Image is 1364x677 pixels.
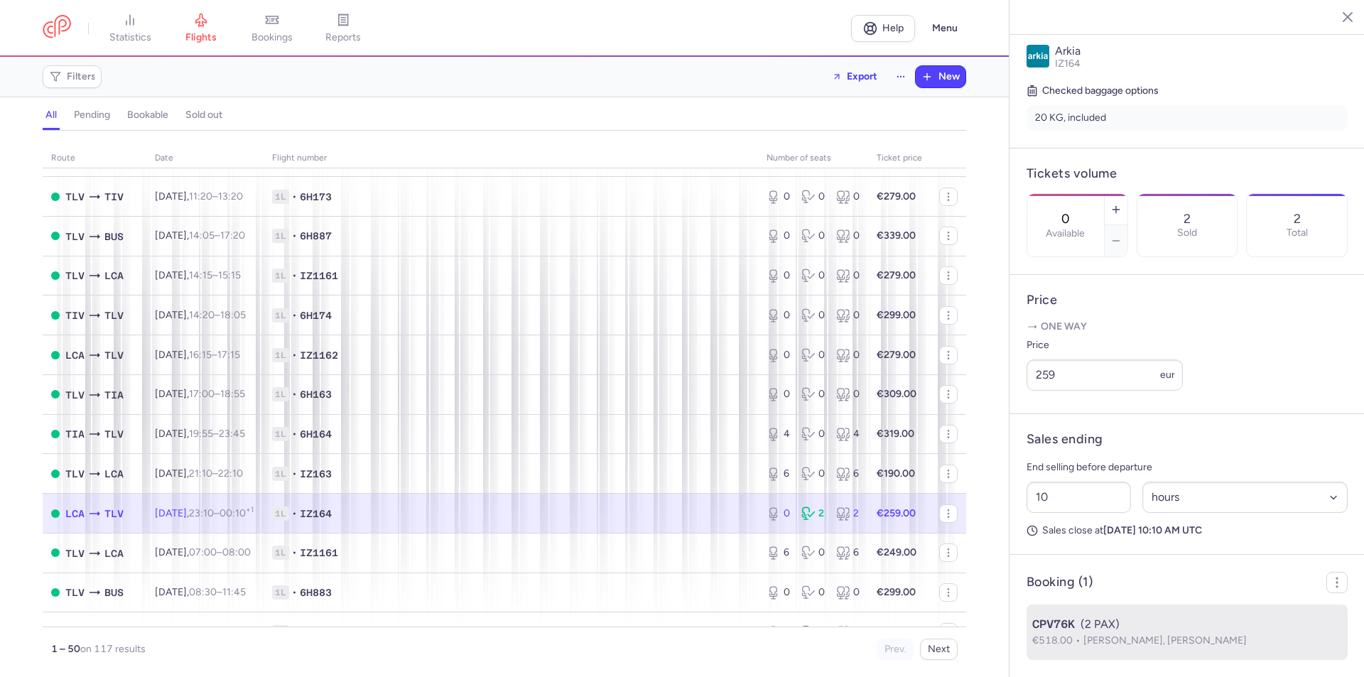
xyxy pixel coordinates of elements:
span: – [189,349,240,361]
li: 20 KG, included [1027,105,1348,131]
time: 23:10 [189,507,214,519]
span: [DATE], [155,467,243,480]
div: 0 [801,625,825,639]
span: Export [847,71,877,82]
span: • [292,546,297,560]
span: BUS [104,585,124,600]
span: TIV [104,189,124,205]
span: • [292,308,297,323]
time: 14:15 [189,269,212,281]
span: TLV [104,624,124,640]
div: 0 [801,269,825,283]
span: TLV [104,308,124,323]
span: TLV [104,347,124,363]
span: 6H164 [300,427,332,441]
span: LCA [104,546,124,561]
button: New [916,66,965,87]
th: Flight number [264,148,758,169]
span: eur [1160,369,1175,381]
button: Next [920,639,958,660]
span: LCA [65,506,85,521]
button: Menu [924,15,966,42]
span: TIA [104,387,124,403]
input: --- [1027,359,1183,391]
span: [PERSON_NAME], [PERSON_NAME] [1083,634,1247,646]
span: [DATE], [155,269,241,281]
div: 0 [836,348,860,362]
div: 6 [836,467,860,481]
span: [DATE], [155,428,245,440]
div: 0 [836,190,860,204]
button: Filters [43,66,101,87]
strong: €329.00 [877,626,916,638]
time: 19:55 [189,428,213,440]
span: 1L [272,308,289,323]
sup: +1 [246,505,254,514]
div: 0 [836,308,860,323]
div: 0 [767,269,790,283]
div: 0 [836,625,860,639]
span: TIA [65,426,85,442]
div: (2 PAX) [1032,616,1342,633]
span: TLV [65,466,85,482]
time: 19:00 [189,626,215,638]
span: TLV [65,268,85,283]
th: Ticket price [868,148,931,169]
time: 16:15 [189,349,212,361]
span: [DATE], [155,309,246,321]
span: • [292,427,297,441]
span: 1L [272,507,289,521]
strong: 1 – 50 [51,643,80,655]
strong: €279.00 [877,269,916,281]
span: statistics [109,31,151,44]
span: New [938,71,960,82]
p: One way [1027,320,1348,334]
span: – [189,467,243,480]
span: IZ416 [300,625,332,639]
strong: €339.00 [877,229,916,242]
th: date [146,148,264,169]
div: 0 [801,427,825,441]
h4: Sales ending [1027,431,1103,448]
span: [DATE], [155,626,247,638]
span: [DATE], [155,546,251,558]
span: 6H887 [300,229,332,243]
p: 2 [1294,212,1301,226]
span: • [292,585,297,600]
strong: €259.00 [877,507,916,519]
span: TLV [65,229,85,244]
a: statistics [94,13,166,44]
div: 4 [836,427,860,441]
h4: Booking (1) [1027,574,1093,590]
span: • [292,348,297,362]
h4: Price [1027,292,1348,308]
strong: €249.00 [877,546,916,558]
h4: Tickets volume [1027,166,1348,182]
span: 1L [272,190,289,204]
span: • [292,190,297,204]
span: TLV [104,426,124,442]
time: 17:00 [189,388,215,400]
div: 0 [767,348,790,362]
strong: [DATE] 10:10 AM UTC [1103,524,1202,536]
time: 18:05 [220,309,246,321]
p: 2 [1184,212,1191,226]
span: 1L [272,269,289,283]
span: [DATE], [155,586,246,598]
span: 1L [272,427,289,441]
time: 21:10 [189,467,212,480]
span: flights [185,31,217,44]
time: 07:00 [189,546,217,558]
span: LCA [104,268,124,283]
div: 6 [836,546,860,560]
p: Sold [1177,227,1197,239]
span: [DATE], [155,190,243,202]
p: Total [1287,227,1308,239]
div: 0 [767,507,790,521]
span: €518.00 [1032,634,1083,646]
span: 1L [272,625,289,639]
span: [DATE], [155,229,245,242]
div: 0 [836,229,860,243]
a: reports [308,13,379,44]
strong: €279.00 [877,349,916,361]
